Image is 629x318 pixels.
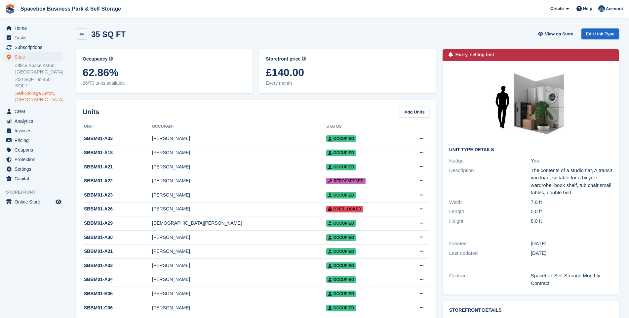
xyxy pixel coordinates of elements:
[15,136,54,145] span: Pricing
[550,5,564,12] span: Create
[531,167,612,197] div: The contents of a studio flat, A transit van load, suitable for a bicycle, wardrobe, book shelf, ...
[326,135,356,142] span: Occupied
[91,30,126,39] h2: 35 SQ FT
[531,272,612,287] div: Spacebox Self Storage Monthly Contract
[6,189,66,196] span: Storefront
[152,234,326,241] div: [PERSON_NAME]
[3,107,62,116] a: menu
[15,90,62,103] a: Self-Storage Aston, [GEOGRAPHIC_DATA]
[3,52,62,62] a: menu
[326,206,363,212] span: Overlocked
[5,4,15,14] img: stora-icon-8386f47178a22dfd0bd8f6a31ec36ba5ce8667c1dd55bd0f319d3a0aa187defe.svg
[531,199,612,206] div: 7.0 ft
[449,167,531,197] div: Description
[15,52,54,62] span: Sites
[581,28,619,39] a: Edit Unit Type
[83,149,152,156] div: SBBM01-A18
[15,145,54,155] span: Coupons
[266,67,429,78] span: £140.00
[15,76,62,89] a: 200 SQFT to 450 SQFT
[152,276,326,283] div: [PERSON_NAME]
[55,198,62,206] a: Preview store
[606,6,623,12] span: Account
[83,163,152,170] div: SBBM01-A21
[455,51,494,58] div: Hurry, selling fast
[326,121,402,132] th: Status
[15,155,54,164] span: Protection
[152,290,326,297] div: [PERSON_NAME]
[449,217,531,225] div: Height
[152,177,326,184] div: [PERSON_NAME]
[326,178,366,184] span: Repossessed
[326,262,356,269] span: Occupied
[326,305,356,311] span: Occupied
[449,240,531,248] div: Created
[449,308,612,313] h2: Storefront Details
[83,290,152,297] div: SBBM01-B06
[3,116,62,126] a: menu
[18,3,124,14] a: Spacebox Business Park & Self Storage
[3,43,62,52] a: menu
[3,136,62,145] a: menu
[266,80,429,87] span: Every month
[3,33,62,42] a: menu
[531,217,612,225] div: 8.0 ft
[83,248,152,255] div: SBBM01-A31
[83,177,152,184] div: SBBM01-A22
[326,234,356,241] span: Occupied
[326,276,356,283] span: Occupied
[302,57,306,61] img: icon-info-grey-7440780725fd019a000dd9b08b2336e03edf1995a4989e88bcd33f0948082b44.svg
[152,220,326,227] div: [DEMOGRAPHIC_DATA][PERSON_NAME]
[152,135,326,142] div: [PERSON_NAME]
[152,149,326,156] div: [PERSON_NAME]
[531,208,612,215] div: 5.0 ft
[152,121,326,132] th: Occupant
[326,248,356,255] span: Occupied
[449,147,612,153] h2: Unit Type details
[326,164,356,170] span: Occupied
[152,304,326,311] div: [PERSON_NAME]
[3,164,62,174] a: menu
[481,68,580,142] img: 30-sqft-unit.jpg
[598,5,605,12] img: Daud
[83,205,152,212] div: SBBM01-A26
[15,164,54,174] span: Settings
[15,126,54,135] span: Invoices
[531,240,612,248] div: [DATE]
[3,197,62,206] a: menu
[83,121,152,132] th: Unit
[449,250,531,257] div: Last updated
[15,107,54,116] span: CRM
[449,199,531,206] div: Width
[266,56,300,63] span: Storefront price
[3,174,62,183] a: menu
[83,56,107,63] span: Occupancy
[15,33,54,42] span: Tasks
[83,276,152,283] div: SBBM01-A34
[83,67,246,78] span: 62.86%
[531,250,612,257] div: [DATE]
[3,126,62,135] a: menu
[326,150,356,156] span: Occupied
[326,291,356,297] span: Occupied
[83,220,152,227] div: SBBM01-A29
[15,63,62,75] a: Office Space Aston, [GEOGRAPHIC_DATA]
[152,192,326,199] div: [PERSON_NAME]
[152,205,326,212] div: [PERSON_NAME]
[15,116,54,126] span: Analytics
[3,23,62,33] a: menu
[152,248,326,255] div: [PERSON_NAME]
[326,192,356,199] span: Occupied
[15,43,54,52] span: Subscriptions
[15,174,54,183] span: Capital
[83,304,152,311] div: SBBM01-C06
[152,163,326,170] div: [PERSON_NAME]
[83,262,152,269] div: SBBM01-A33
[83,192,152,199] div: SBBM01-A23
[3,155,62,164] a: menu
[152,262,326,269] div: [PERSON_NAME]
[537,28,576,39] a: View on Store
[83,80,246,87] span: 26/70 units available
[109,57,113,61] img: icon-info-grey-7440780725fd019a000dd9b08b2336e03edf1995a4989e88bcd33f0948082b44.svg
[15,197,54,206] span: Online Store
